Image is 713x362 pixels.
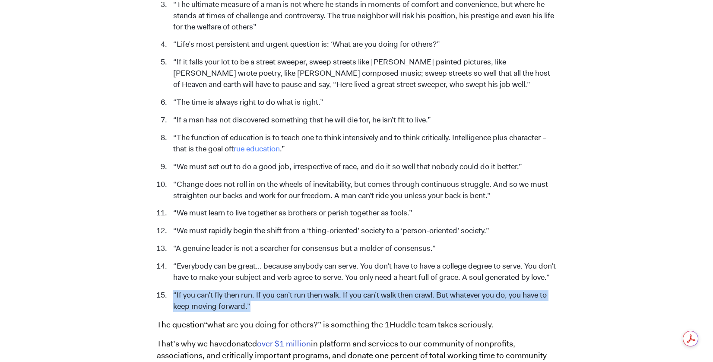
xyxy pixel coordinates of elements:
span: “what are you doing for others?” is something the 1Huddle team takes seriously. [204,319,494,330]
li: “We must set out to do a good job, irrespective of race, and do it so well that nobody could do i... [169,161,556,173]
li: “Life’s most persistent and urgent question is: ‘What are you doing for others?” [169,39,556,50]
span: donated [227,338,257,349]
li: “If a man has not discovered something that he will die for, he isn’t fit to live.” [169,115,556,126]
li: “We must learn to live together as brothers or perish together as fools.” [169,208,556,219]
li: “Change does not roll in on the wheels of inevitability, but comes through continuous struggle. A... [169,179,556,202]
li: “If you can’t fly then run. If you can’t run then walk. If you can’t walk then crawl. But whateve... [169,290,556,312]
li: “The time is always right to do what is right.” [169,97,556,108]
span: The question [157,319,204,330]
li: “If it falls your lot to be a street sweeper, sweep streets like [PERSON_NAME] painted pictures, ... [169,57,556,90]
li: “A genuine leader is not a searcher for consensus but a molder of consensus.” [169,243,556,254]
span: That’s why we have [157,338,227,349]
li: “We must rapidly begin the shift from a ‘thing-oriented’ society to a ‘person-oriented’ society.” [169,225,556,237]
a: over $1 million [257,338,311,349]
li: “The function of education is to teach one to think intensively and to think critically. Intellig... [169,132,556,155]
a: true education [234,144,280,154]
li: “Everybody can be great… because anybody can serve. You don’t have to have a college degree to se... [169,261,556,283]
